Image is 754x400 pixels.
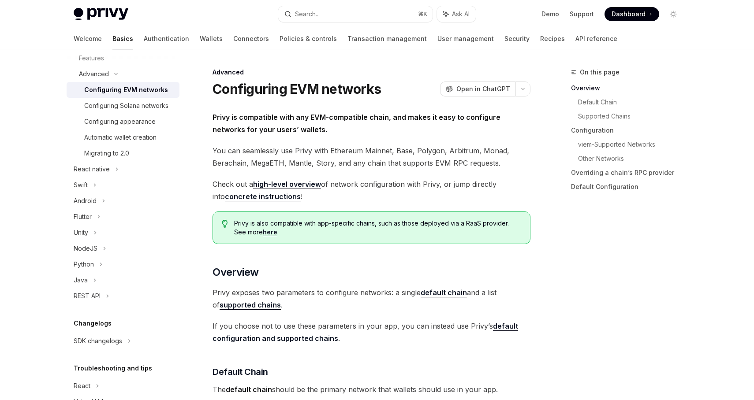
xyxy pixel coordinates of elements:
[253,180,321,189] a: high-level overview
[74,211,92,222] div: Flutter
[213,68,530,77] div: Advanced
[571,166,687,180] a: Overriding a chain’s RPC provider
[220,300,281,310] a: supported chains
[144,28,189,49] a: Authentication
[278,6,433,22] button: Search...⌘K
[67,130,179,145] a: Automatic wallet creation
[74,196,97,206] div: Android
[74,164,110,174] div: React native
[213,320,530,344] span: If you choose not to use these parameters in your app, you can instead use Privy’s .
[74,381,90,391] div: React
[67,98,179,114] a: Configuring Solana networks
[452,10,470,19] span: Ask AI
[84,85,168,95] div: Configuring EVM networks
[213,81,381,97] h1: Configuring EVM networks
[347,28,427,49] a: Transaction management
[504,28,530,49] a: Security
[578,152,687,166] a: Other Networks
[200,28,223,49] a: Wallets
[437,6,476,22] button: Ask AI
[578,109,687,123] a: Supported Chains
[233,28,269,49] a: Connectors
[421,288,467,297] strong: default chain
[74,291,101,301] div: REST API
[84,116,156,127] div: Configuring appearance
[213,366,268,378] span: Default Chain
[541,10,559,19] a: Demo
[67,145,179,161] a: Migrating to 2.0
[456,85,510,93] span: Open in ChatGPT
[220,300,281,309] strong: supported chains
[571,180,687,194] a: Default Configuration
[67,114,179,130] a: Configuring appearance
[666,7,680,21] button: Toggle dark mode
[605,7,659,21] a: Dashboard
[67,82,179,98] a: Configuring EVM networks
[437,28,494,49] a: User management
[226,385,272,394] strong: default chain
[263,228,277,236] a: here
[571,123,687,137] a: Configuration
[578,95,687,109] a: Default Chain
[421,288,467,297] a: default chain
[225,192,301,201] a: concrete instructions
[74,227,88,238] div: Unity
[74,28,102,49] a: Welcome
[84,100,168,111] div: Configuring Solana networks
[612,10,646,19] span: Dashboard
[540,28,565,49] a: Recipes
[570,10,594,19] a: Support
[112,28,133,49] a: Basics
[575,28,617,49] a: API reference
[74,336,122,346] div: SDK changelogs
[580,67,620,78] span: On this page
[571,81,687,95] a: Overview
[213,113,500,134] strong: Privy is compatible with any EVM-compatible chain, and makes it easy to configure networks for yo...
[213,383,530,396] span: The should be the primary network that wallets should use in your app.
[74,243,97,254] div: NodeJS
[213,144,530,169] span: You can seamlessly use Privy with Ethereum Mainnet, Base, Polygon, Arbitrum, Monad, Berachain, Me...
[74,363,152,374] h5: Troubleshooting and tips
[213,178,530,203] span: Check out a of network configuration with Privy, or jump directly into !
[578,137,687,152] a: viem-Supported Networks
[84,132,157,143] div: Automatic wallet creation
[79,69,109,79] div: Advanced
[295,9,320,19] div: Search...
[213,286,530,311] span: Privy exposes two parameters to configure networks: a single and a list of .
[74,318,112,329] h5: Changelogs
[74,8,128,20] img: light logo
[74,259,94,270] div: Python
[74,275,88,285] div: Java
[84,148,129,159] div: Migrating to 2.0
[213,265,258,279] span: Overview
[74,180,88,190] div: Swift
[440,81,515,96] button: Open in ChatGPT
[222,220,228,228] svg: Tip
[234,219,521,237] span: Privy is also compatible with app-specific chains, such as those deployed via a RaaS provider. Se...
[418,11,427,18] span: ⌘ K
[280,28,337,49] a: Policies & controls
